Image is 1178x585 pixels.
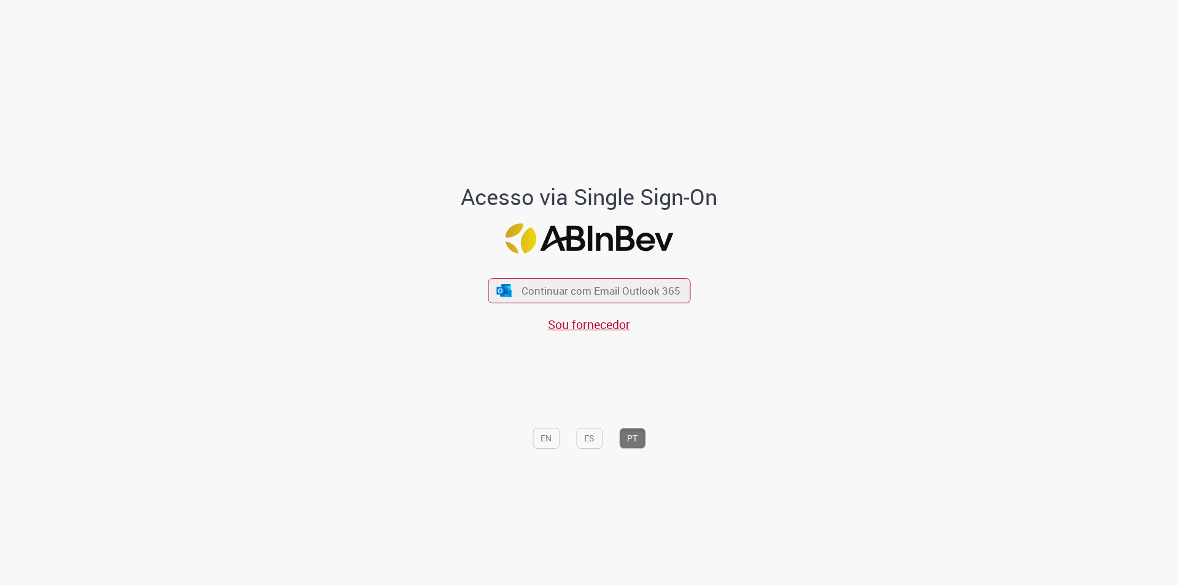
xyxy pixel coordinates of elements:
button: ES [576,428,602,449]
button: EN [533,428,560,449]
button: ícone Azure/Microsoft 360 Continuar com Email Outlook 365 [488,278,690,303]
span: Continuar com Email Outlook 365 [522,284,680,298]
button: PT [619,428,645,449]
a: Sou fornecedor [548,317,630,333]
img: Logo ABInBev [505,223,673,254]
img: ícone Azure/Microsoft 360 [496,284,513,297]
h1: Acesso via Single Sign-On [419,185,760,209]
